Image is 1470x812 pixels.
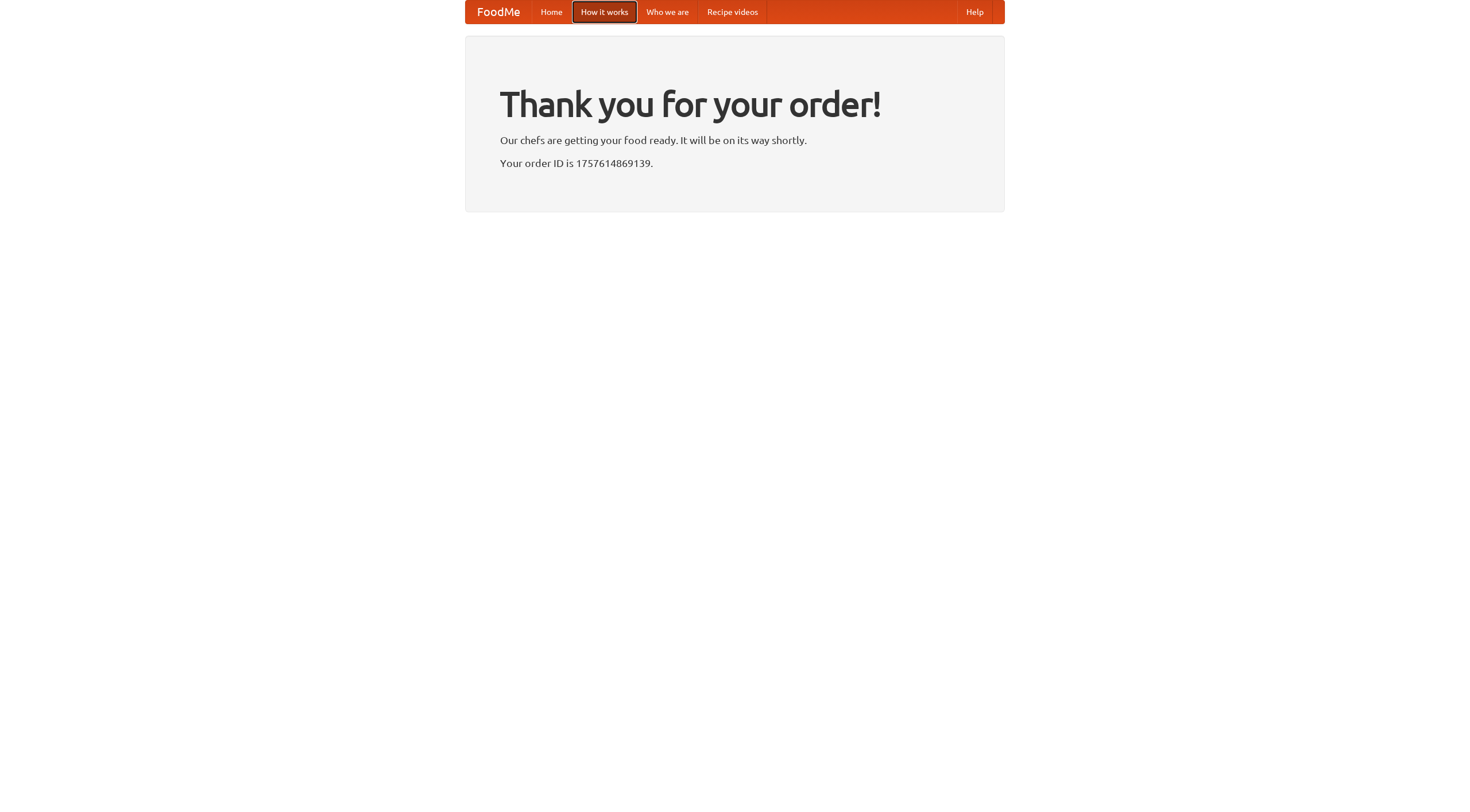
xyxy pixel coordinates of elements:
[572,1,637,24] a: How it works
[466,1,532,24] a: FoodMe
[957,1,993,24] a: Help
[532,1,572,24] a: Home
[500,76,970,131] h1: Thank you for your order!
[637,1,698,24] a: Who we are
[500,154,970,172] p: Your order ID is 1757614869139.
[698,1,767,24] a: Recipe videos
[500,131,970,149] p: Our chefs are getting your food ready. It will be on its way shortly.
